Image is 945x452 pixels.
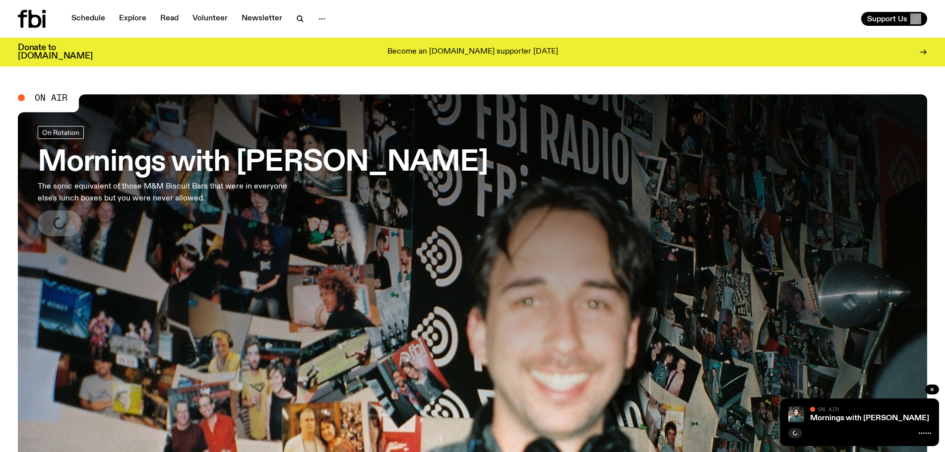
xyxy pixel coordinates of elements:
a: Explore [113,12,152,26]
a: Newsletter [236,12,288,26]
a: On Rotation [38,126,84,139]
a: Schedule [65,12,111,26]
p: Become an [DOMAIN_NAME] supporter [DATE] [387,48,558,57]
img: Radio presenter Ben Hansen sits in front of a wall of photos and an fbi radio sign. Film photo. B... [788,406,804,422]
h3: Mornings with [PERSON_NAME] [38,149,488,177]
p: The sonic equivalent of those M&M Biscuit Bars that were in everyone else's lunch boxes but you w... [38,181,292,204]
span: Support Us [867,14,907,23]
a: Mornings with [PERSON_NAME] [810,414,929,422]
a: Volunteer [187,12,234,26]
span: On Air [818,406,839,412]
button: Support Us [861,12,927,26]
a: Mornings with [PERSON_NAME]The sonic equivalent of those M&M Biscuit Bars that were in everyone e... [38,126,488,236]
span: On Air [35,93,67,102]
h3: Donate to [DOMAIN_NAME] [18,44,93,61]
a: Read [154,12,185,26]
span: On Rotation [42,129,79,136]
